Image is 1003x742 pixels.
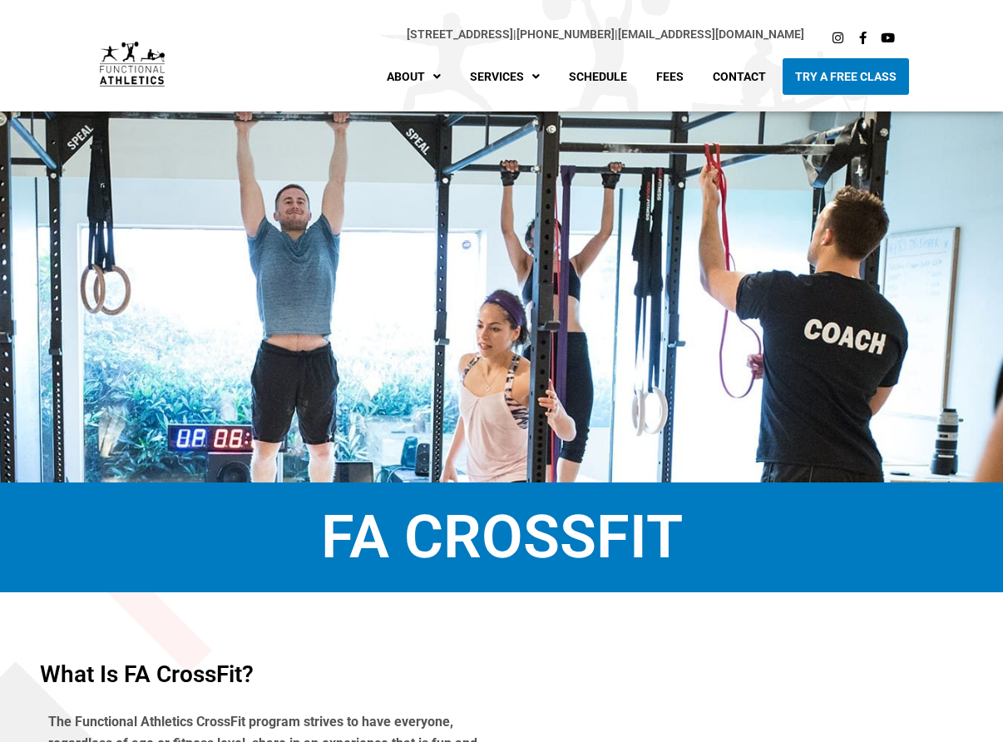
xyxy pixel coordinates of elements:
[516,27,615,41] a: [PHONE_NUMBER]
[783,58,909,95] a: Try A Free Class
[457,58,552,95] a: Services
[40,663,963,686] h4: What is FA CrossFit?
[374,58,453,95] a: About
[25,507,978,567] h1: FA CrossFit
[618,27,804,41] a: [EMAIL_ADDRESS][DOMAIN_NAME]
[198,25,804,44] p: |
[644,58,696,95] a: Fees
[407,27,513,41] a: [STREET_ADDRESS]
[407,27,516,41] span: |
[700,58,778,95] a: Contact
[556,58,640,95] a: Schedule
[100,42,165,87] img: default-logo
